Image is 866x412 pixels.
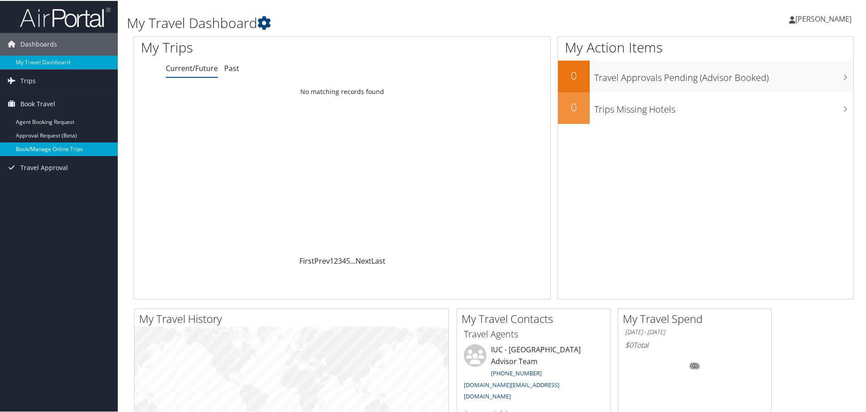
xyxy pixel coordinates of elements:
[371,255,385,265] a: Last
[346,255,350,265] a: 5
[459,343,608,403] li: IUC - [GEOGRAPHIC_DATA] Advisor Team
[338,255,342,265] a: 3
[625,339,765,349] h6: Total
[464,380,559,400] a: [DOMAIN_NAME][EMAIL_ADDRESS][DOMAIN_NAME]
[20,69,36,91] span: Trips
[334,255,338,265] a: 2
[691,363,698,368] tspan: 0%
[558,99,590,114] h2: 0
[299,255,314,265] a: First
[134,83,550,99] td: No matching records found
[141,37,370,56] h1: My Trips
[558,37,853,56] h1: My Action Items
[356,255,371,265] a: Next
[314,255,330,265] a: Prev
[139,310,448,326] h2: My Travel History
[625,339,633,349] span: $0
[623,310,771,326] h2: My Travel Spend
[558,67,590,82] h2: 0
[350,255,356,265] span: …
[330,255,334,265] a: 1
[625,327,765,336] h6: [DATE] - [DATE]
[20,6,111,27] img: airportal-logo.png
[491,368,542,376] a: [PHONE_NUMBER]
[20,156,68,178] span: Travel Approval
[464,327,603,340] h3: Travel Agents
[594,66,853,83] h3: Travel Approvals Pending (Advisor Booked)
[558,60,853,91] a: 0Travel Approvals Pending (Advisor Booked)
[594,98,853,115] h3: Trips Missing Hotels
[342,255,346,265] a: 4
[127,13,616,32] h1: My Travel Dashboard
[789,5,861,32] a: [PERSON_NAME]
[462,310,610,326] h2: My Travel Contacts
[20,32,57,55] span: Dashboards
[795,13,852,23] span: [PERSON_NAME]
[166,62,218,72] a: Current/Future
[20,92,55,114] span: Book Travel
[558,91,853,123] a: 0Trips Missing Hotels
[224,62,239,72] a: Past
